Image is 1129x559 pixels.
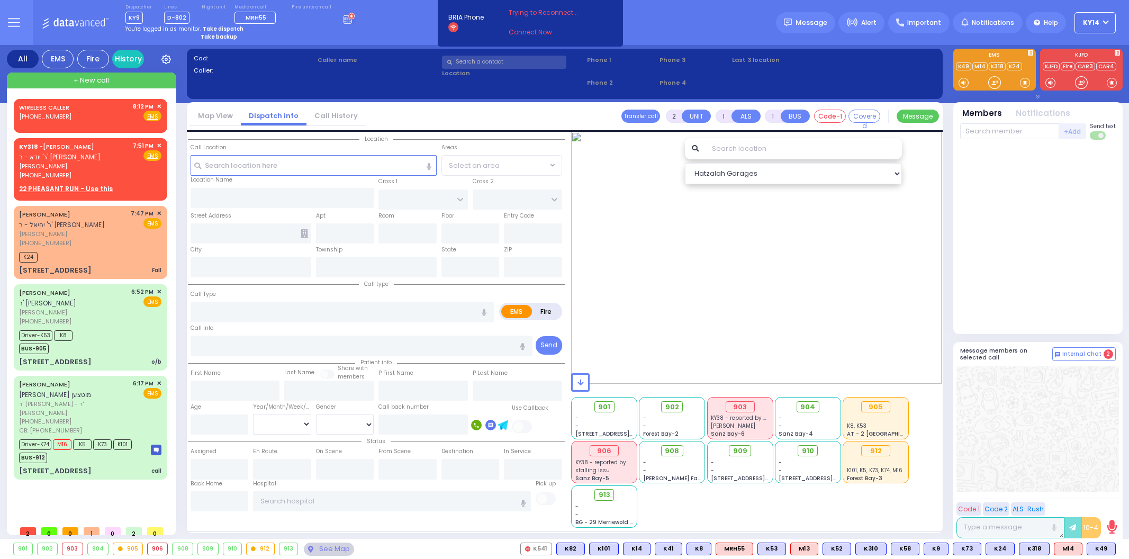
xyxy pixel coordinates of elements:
[800,402,815,412] span: 904
[711,466,714,474] span: -
[448,13,484,22] span: BRIA Phone
[924,543,949,555] div: K9
[643,466,646,474] span: -
[223,543,242,555] div: 910
[962,107,1002,120] button: Members
[105,527,121,535] span: 0
[779,430,813,438] span: Sanz Bay-4
[62,527,78,535] span: 0
[1043,62,1060,70] a: KJFD
[1087,543,1116,555] div: BLS
[589,543,619,555] div: K101
[1090,122,1116,130] span: Send text
[292,4,331,11] label: Fire units on call
[907,18,941,28] span: Important
[1054,543,1082,555] div: ALS
[587,56,656,65] span: Phone 1
[191,369,221,377] label: First Name
[20,527,36,535] span: 2
[201,33,237,41] strong: Take backup
[575,474,609,482] span: Sanz Bay-5
[19,466,92,476] div: [STREET_ADDRESS]
[655,543,682,555] div: BLS
[77,50,109,68] div: Fire
[19,308,128,317] span: [PERSON_NAME]
[125,25,201,33] span: You're logged in as monitor.
[253,480,276,488] label: Hospital
[575,502,579,510] span: -
[1090,130,1107,141] label: Turn off text
[7,50,39,68] div: All
[54,330,73,341] span: K8
[247,543,274,555] div: 912
[621,110,660,123] button: Transfer call
[338,364,368,372] small: Share with
[19,152,101,161] span: ר' יודא - ר' [PERSON_NAME]
[88,543,109,555] div: 904
[575,458,640,466] span: KY38 - reported by KY42
[19,210,70,219] a: [PERSON_NAME]
[1044,18,1058,28] span: Help
[643,474,706,482] span: [PERSON_NAME] Farm
[779,458,782,466] span: -
[191,176,232,184] label: Location Name
[306,111,366,121] a: Call History
[19,380,70,389] a: [PERSON_NAME]
[253,447,277,456] label: En Route
[711,430,745,438] span: Sanz Bay-6
[19,239,71,247] span: [PHONE_NUMBER]
[19,357,92,367] div: [STREET_ADDRESS]
[1087,543,1116,555] div: K49
[1083,18,1099,28] span: KY14
[953,543,981,555] div: K73
[531,305,561,318] label: Fire
[441,212,454,220] label: Floor
[191,324,213,332] label: Call Info
[1007,62,1022,70] a: K24
[525,546,530,552] img: red-radio-icon.svg
[960,347,1052,361] h5: Message members on selected call
[891,543,919,555] div: K58
[316,246,342,254] label: Township
[660,78,728,87] span: Phone 4
[1011,502,1045,516] button: ALS-Rush
[316,447,342,456] label: On Scene
[1040,52,1123,60] label: KJFD
[501,305,532,318] label: EMS
[93,439,112,450] span: K73
[378,403,429,411] label: Call back number
[956,502,981,516] button: Code 1
[301,229,308,238] span: Other building occupants
[143,296,161,307] span: EMS
[19,162,129,171] span: [PERSON_NAME]
[556,543,585,555] div: K82
[956,62,971,70] a: K49
[73,439,92,450] span: K5
[473,369,508,377] label: P Last Name
[575,422,579,430] span: -
[157,379,161,388] span: ✕
[823,543,851,555] div: K52
[643,422,646,430] span: -
[599,490,610,500] span: 913
[814,110,846,123] button: Code-1
[861,18,877,28] span: Alert
[509,28,592,37] a: Connect Now
[359,135,393,143] span: Location
[924,543,949,555] div: BLS
[19,142,94,151] a: [PERSON_NAME]
[449,160,500,171] span: Select an area
[194,66,314,75] label: Caller:
[897,110,939,123] button: Message
[687,543,711,555] div: K8
[19,400,129,417] span: ר' [PERSON_NAME] - ר' [PERSON_NAME]
[362,437,391,445] span: Status
[113,439,132,450] span: K101
[1016,107,1070,120] button: Notifications
[157,141,161,150] span: ✕
[848,110,880,123] button: Covered
[575,466,610,474] span: stalling issu
[378,369,413,377] label: P First Name
[147,113,158,121] u: EMS
[1062,350,1101,358] span: Internal Chat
